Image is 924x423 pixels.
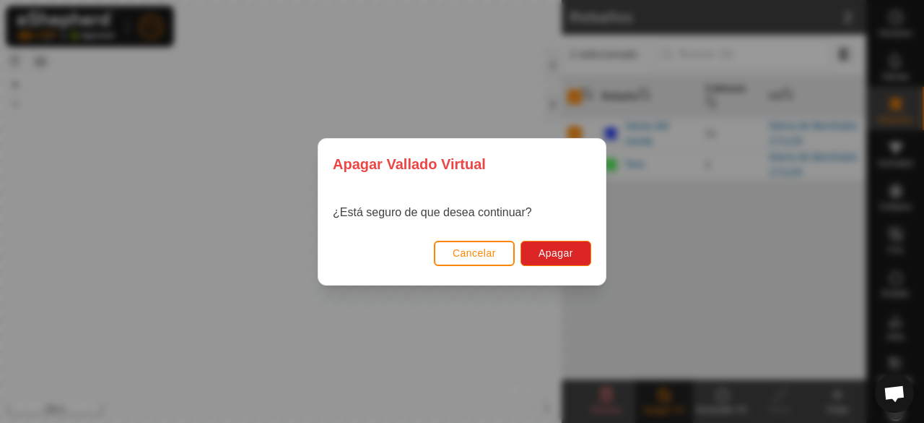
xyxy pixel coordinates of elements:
[520,240,591,265] button: Apagar
[453,247,496,259] span: Cancelar
[333,204,532,221] p: ¿Está seguro de que desea continuar?
[539,247,573,259] span: Apagar
[434,240,515,265] button: Cancelar
[333,153,486,175] span: Apagar Vallado Virtual
[875,374,914,413] div: Chat abierto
